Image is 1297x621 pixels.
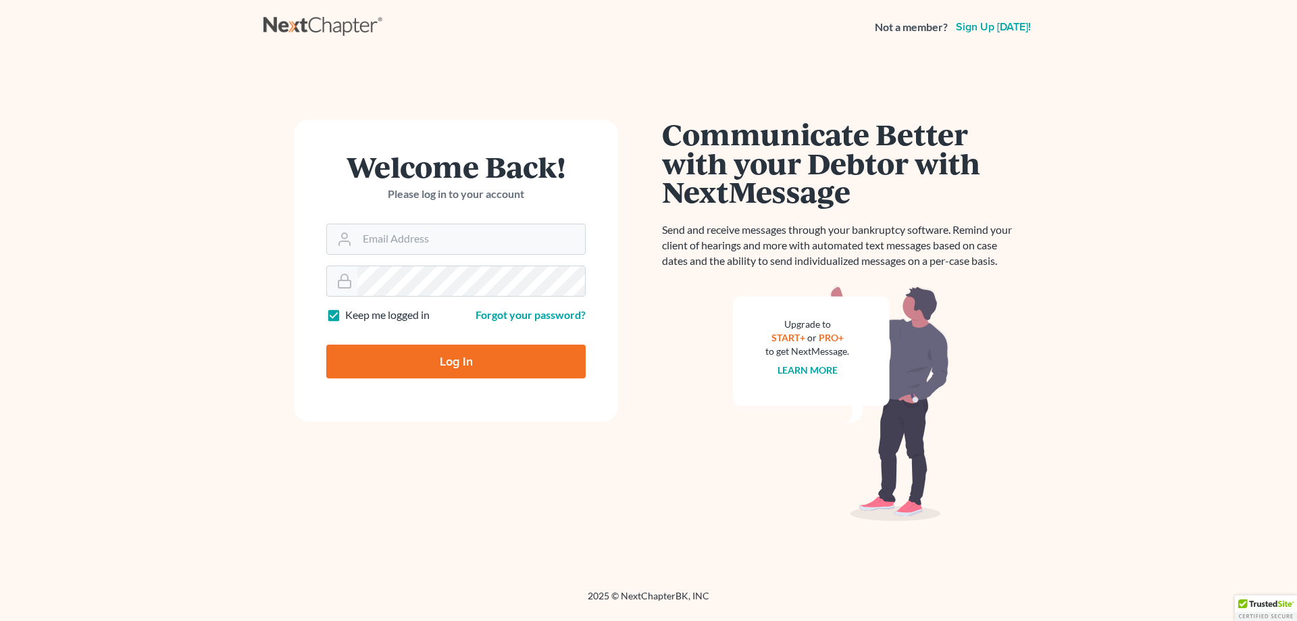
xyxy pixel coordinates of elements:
[733,285,949,522] img: nextmessage_bg-59042aed3d76b12b5cd301f8e5b87938c9018125f34e5fa2b7a6b67550977c72.svg
[326,345,586,378] input: Log In
[263,589,1034,614] div: 2025 © NextChapterBK, INC
[357,224,585,254] input: Email Address
[326,152,586,181] h1: Welcome Back!
[476,308,586,321] a: Forgot your password?
[765,345,849,358] div: to get NextMessage.
[807,332,817,343] span: or
[662,120,1020,206] h1: Communicate Better with your Debtor with NextMessage
[778,364,838,376] a: Learn more
[819,332,844,343] a: PRO+
[326,187,586,202] p: Please log in to your account
[345,307,430,323] label: Keep me logged in
[1235,595,1297,621] div: TrustedSite Certified
[875,20,948,35] strong: Not a member?
[771,332,805,343] a: START+
[953,22,1034,32] a: Sign up [DATE]!
[662,222,1020,269] p: Send and receive messages through your bankruptcy software. Remind your client of hearings and mo...
[765,318,849,331] div: Upgrade to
